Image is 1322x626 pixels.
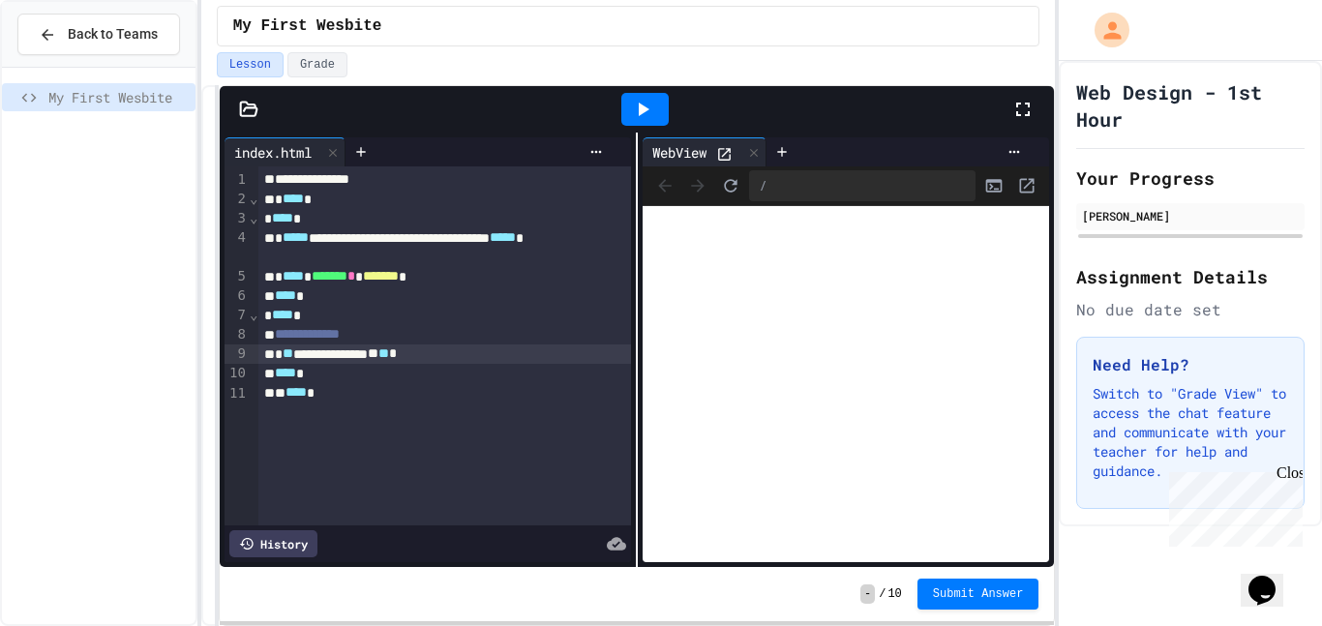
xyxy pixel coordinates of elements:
[1093,384,1288,481] p: Switch to "Grade View" to access the chat feature and communicate with your teacher for help and ...
[225,209,249,228] div: 3
[225,384,249,403] div: 11
[225,142,321,163] div: index.html
[225,286,249,306] div: 6
[249,210,258,225] span: Fold line
[229,530,317,557] div: History
[225,306,249,325] div: 7
[917,579,1039,610] button: Submit Answer
[217,52,284,77] button: Lesson
[249,307,258,322] span: Fold line
[68,24,158,45] span: Back to Teams
[933,586,1024,602] span: Submit Answer
[1241,549,1303,607] iframe: chat widget
[643,137,766,166] div: WebView
[1076,263,1305,290] h2: Assignment Details
[749,170,976,201] div: /
[643,142,716,163] div: WebView
[225,325,249,344] div: 8
[879,586,886,602] span: /
[225,228,249,267] div: 4
[225,364,249,383] div: 10
[287,52,347,77] button: Grade
[249,191,258,206] span: Fold line
[1074,8,1134,52] div: My Account
[650,171,679,200] span: Back
[225,137,346,166] div: index.html
[1082,207,1299,224] div: [PERSON_NAME]
[225,267,249,286] div: 5
[860,584,875,604] span: -
[233,15,382,38] span: My First Wesbite
[1076,298,1305,321] div: No due date set
[8,8,134,123] div: Chat with us now!Close
[887,586,901,602] span: 10
[225,190,249,209] div: 2
[979,171,1008,200] button: Console
[1161,464,1303,547] iframe: chat widget
[1076,78,1305,133] h1: Web Design - 1st Hour
[225,170,249,190] div: 1
[1012,171,1041,200] button: Open in new tab
[1093,353,1288,376] h3: Need Help?
[683,171,712,200] span: Forward
[225,344,249,364] div: 9
[17,14,180,55] button: Back to Teams
[716,171,745,200] button: Refresh
[643,206,1049,563] iframe: Web Preview
[48,87,188,107] span: My First Wesbite
[1076,164,1305,192] h2: Your Progress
